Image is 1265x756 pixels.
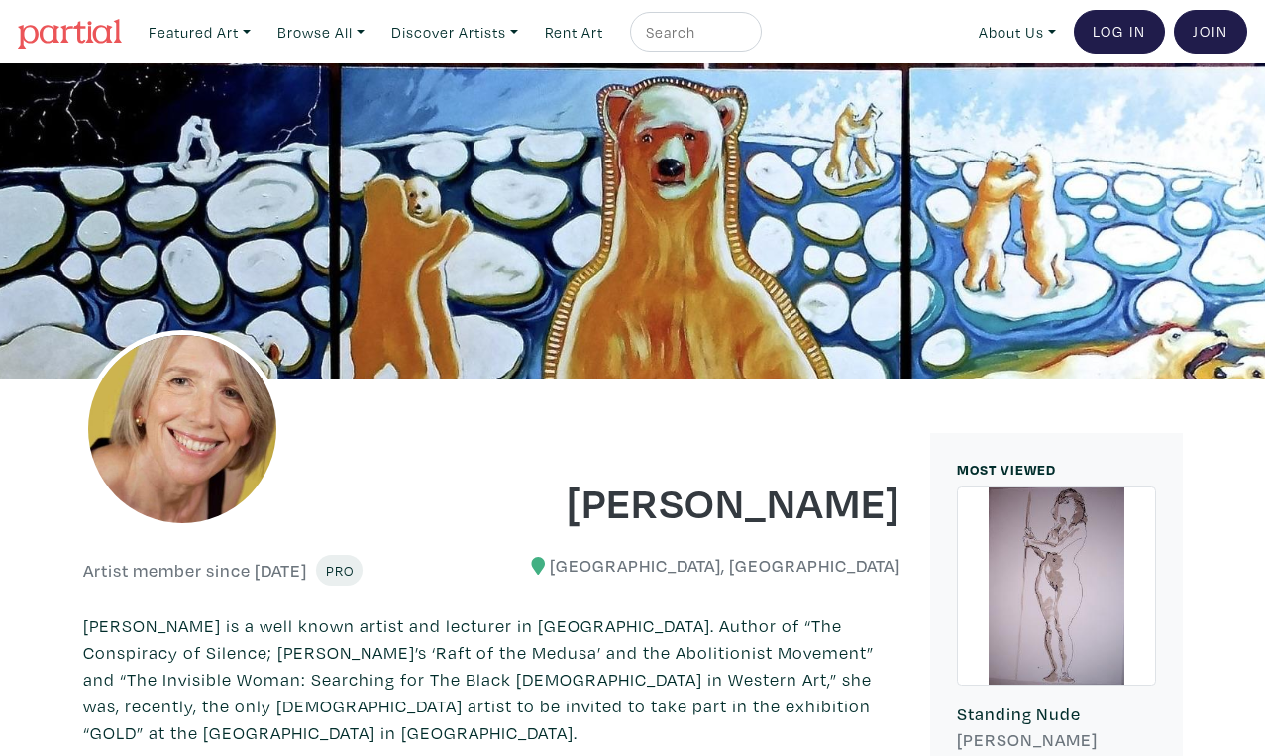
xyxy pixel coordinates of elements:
[83,560,307,582] h6: Artist member since [DATE]
[506,475,900,528] h1: [PERSON_NAME]
[140,12,260,53] a: Featured Art
[268,12,373,53] a: Browse All
[957,703,1156,725] h6: Standing Nude
[644,20,743,45] input: Search
[83,330,281,528] img: phpThumb.php
[325,561,354,580] span: Pro
[957,460,1056,479] small: MOST VIEWED
[382,12,527,53] a: Discover Artists
[506,555,900,577] h6: [GEOGRAPHIC_DATA], [GEOGRAPHIC_DATA]
[83,612,900,746] p: [PERSON_NAME] is a well known artist and lecturer in [GEOGRAPHIC_DATA]. Author of “The Conspiracy...
[970,12,1065,53] a: About Us
[1074,10,1165,54] a: Log In
[1174,10,1247,54] a: Join
[536,12,612,53] a: Rent Art
[957,729,1156,751] h6: [PERSON_NAME]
